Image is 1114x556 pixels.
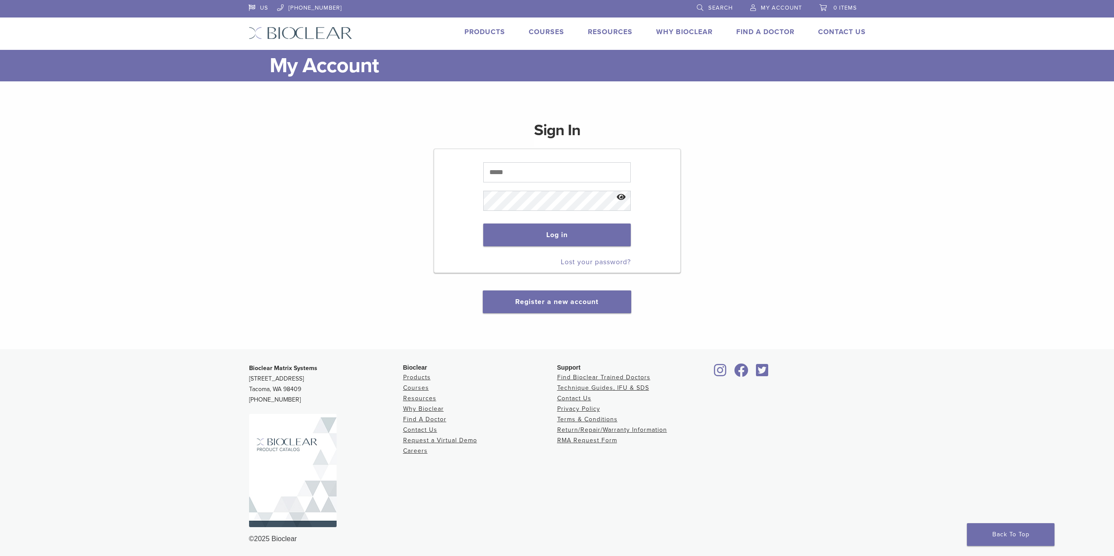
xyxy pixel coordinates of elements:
[588,28,633,36] a: Resources
[557,384,649,392] a: Technique Guides, IFU & SDS
[557,364,581,371] span: Support
[761,4,802,11] span: My Account
[708,4,733,11] span: Search
[557,437,617,444] a: RMA Request Form
[403,384,429,392] a: Courses
[403,437,477,444] a: Request a Virtual Demo
[403,447,428,455] a: Careers
[557,426,667,434] a: Return/Repair/Warranty Information
[529,28,564,36] a: Courses
[403,416,446,423] a: Find A Doctor
[249,27,352,39] img: Bioclear
[249,534,865,544] div: ©2025 Bioclear
[711,369,730,378] a: Bioclear
[483,224,631,246] button: Log in
[557,395,591,402] a: Contact Us
[464,28,505,36] a: Products
[753,369,772,378] a: Bioclear
[249,364,317,372] strong: Bioclear Matrix Systems
[561,258,631,266] a: Lost your password?
[534,120,580,148] h1: Sign In
[833,4,857,11] span: 0 items
[557,374,650,381] a: Find Bioclear Trained Doctors
[515,297,598,306] a: Register a new account
[731,369,752,378] a: Bioclear
[656,28,713,36] a: Why Bioclear
[403,364,427,371] span: Bioclear
[967,523,1054,546] a: Back To Top
[818,28,866,36] a: Contact Us
[403,405,444,413] a: Why Bioclear
[249,414,337,527] img: Bioclear
[736,28,794,36] a: Find A Doctor
[270,50,866,81] h1: My Account
[557,405,600,413] a: Privacy Policy
[403,374,431,381] a: Products
[403,426,437,434] a: Contact Us
[557,416,618,423] a: Terms & Conditions
[483,290,631,313] button: Register a new account
[403,395,436,402] a: Resources
[249,363,403,405] p: [STREET_ADDRESS] Tacoma, WA 98409 [PHONE_NUMBER]
[612,186,631,209] button: Show password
